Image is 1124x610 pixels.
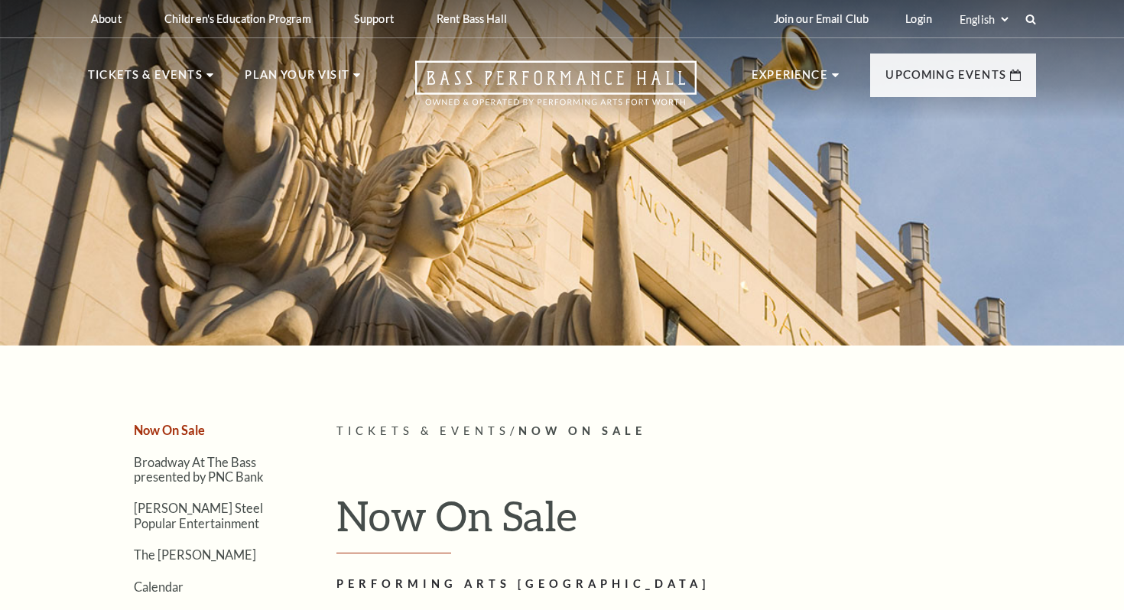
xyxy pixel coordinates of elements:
[957,12,1011,27] select: Select:
[752,66,828,93] p: Experience
[437,12,507,25] p: Rent Bass Hall
[134,423,205,437] a: Now On Sale
[164,12,311,25] p: Children's Education Program
[336,491,1036,553] h1: Now On Sale
[134,579,184,594] a: Calendar
[336,422,1036,441] p: /
[88,66,203,93] p: Tickets & Events
[885,66,1006,93] p: Upcoming Events
[134,501,263,530] a: [PERSON_NAME] Steel Popular Entertainment
[134,547,256,562] a: The [PERSON_NAME]
[354,12,394,25] p: Support
[245,66,349,93] p: Plan Your Visit
[336,424,510,437] span: Tickets & Events
[134,455,264,484] a: Broadway At The Bass presented by PNC Bank
[336,575,833,594] h2: Performing Arts [GEOGRAPHIC_DATA]
[518,424,646,437] span: Now On Sale
[91,12,122,25] p: About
